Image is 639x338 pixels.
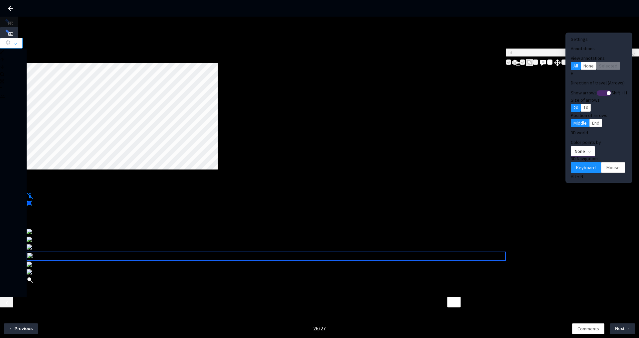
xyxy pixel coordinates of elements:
span: End [592,119,599,127]
span: 2X [573,104,578,111]
button: Comments [572,323,604,334]
span: None [583,62,594,69]
p: 4 / 6 [27,285,506,292]
h4: Direction of travel (Arrows) [571,80,627,85]
span: Settings [571,36,588,42]
span: Id [509,49,636,56]
button: Selected [596,62,620,70]
button: Keyboard [571,162,601,173]
img: svg+xml;base64,PHN2ZyB3aWR0aD0iMjQiIGhlaWdodD0iMjUiIHZpZXdCb3g9IjAgMCAyNCAyNSIgZmlsbD0ibm9uZSIgeG... [553,58,561,67]
img: svg+xml;base64,PHN2ZyB3aWR0aD0iMjAiIGhlaWdodD0iMjEiIHZpZXdCb3g9IjAgMCAyMCAyMSIgZmlsbD0ibm9uZSIgeG... [526,59,533,66]
span: None [575,146,591,156]
button: 1X [581,104,591,112]
button: Next → [610,323,635,334]
span: Position of arrows [571,112,607,118]
button: End [589,119,602,127]
div: Color points by [571,139,627,146]
button: All [571,62,581,70]
span: Next → [615,325,630,332]
div: cam_lane_change_right [27,169,218,177]
span: Mouse [606,164,620,171]
img: svg+xml;base64,PHN2ZyBhcmlhLWhpZGRlbj0idHJ1ZSIgZm9jdXNhYmxlPSJmYWxzZSIgZGF0YS1wcmVmaXg9ImZhcyIgZG... [453,301,455,305]
h4: Annotations [571,46,627,51]
label: View annotations [571,55,605,61]
span: Show arrows [571,90,597,96]
button: 2X [571,104,581,112]
img: svg+xml;base64,PHN2ZyB3aWR0aD0iMjQiIGhlaWdodD0iMjQiIHZpZXdCb3g9IjAgMCAyNCAyNCIgZmlsbD0ibm9uZSIgeG... [539,59,547,67]
button: None [581,62,596,70]
img: svg+xml;base64,PHN2ZyB3aWR0aD0iMjMiIGhlaWdodD0iMTkiIHZpZXdCb3g9IjAgMCAyMyAxOSIgZmlsbD0ibm9uZSIgeG... [512,59,520,66]
span: 1X [583,104,588,111]
span: Middle [573,119,587,127]
span: Comments [577,325,599,332]
span: Alt + N [571,173,583,179]
span: 3D Navigation [571,156,598,162]
span: All [573,62,578,69]
h4: 3D world [571,130,627,135]
button: Mouse [601,162,625,173]
span: H [571,70,573,76]
span: Keyboard [576,164,596,171]
div: 26 / 27 [313,324,326,333]
span: Shift + H [611,90,627,96]
span: Size of arrows [571,97,600,103]
button: Middle [571,119,589,127]
div: Image Frame : [13,298,447,306]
